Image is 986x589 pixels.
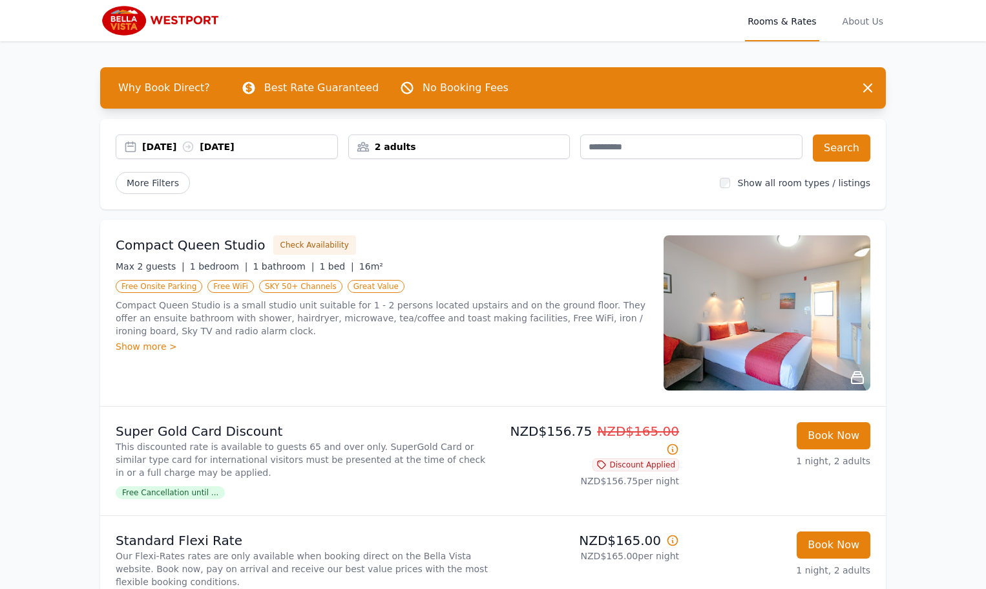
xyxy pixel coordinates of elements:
[116,550,488,588] p: Our Flexi-Rates rates are only available when booking direct on the Bella Vista website. Book now...
[797,531,870,559] button: Book Now
[100,5,225,36] img: Bella Vista Westport
[689,455,870,467] p: 1 night, 2 adults
[423,80,509,96] p: No Booking Fees
[689,564,870,577] p: 1 night, 2 adults
[116,340,648,353] div: Show more >
[116,531,488,550] p: Standard Flexi Rate
[207,280,254,293] span: Free WiFi
[116,486,225,499] span: Free Cancellation until ...
[116,440,488,479] p: This discounted rate is available to guests 65 and over only. SuperGold Card or similar type card...
[813,134,870,162] button: Search
[319,261,353,272] span: 1 bed |
[597,423,679,439] span: NZD$165.00
[108,75,220,101] span: Why Book Direct?
[116,236,266,254] h3: Compact Queen Studio
[498,422,679,458] p: NZD$156.75
[498,550,679,562] p: NZD$165.00 per night
[593,458,679,471] span: Discount Applied
[116,280,202,293] span: Free Onsite Parking
[116,422,488,440] p: Super Gold Card Discount
[273,235,356,255] button: Check Availability
[253,261,314,272] span: 1 bathroom |
[348,280,404,293] span: Great Value
[264,80,379,96] p: Best Rate Guaranteed
[359,261,383,272] span: 16m²
[498,475,679,487] p: NZD$156.75 per night
[116,172,190,194] span: More Filters
[259,280,342,293] span: SKY 50+ Channels
[142,140,337,153] div: [DATE] [DATE]
[116,299,648,337] p: Compact Queen Studio is a small studio unit suitable for 1 - 2 persons located upstairs and on th...
[738,178,870,188] label: Show all room types / listings
[116,261,185,272] span: Max 2 guests |
[190,261,248,272] span: 1 bedroom |
[349,140,570,153] div: 2 adults
[797,422,870,449] button: Book Now
[498,531,679,550] p: NZD$165.00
